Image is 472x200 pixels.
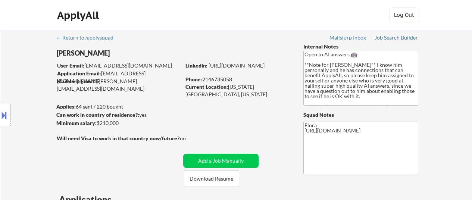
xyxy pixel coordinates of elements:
[209,62,265,69] a: [URL][DOMAIN_NAME]
[185,62,207,69] strong: LinkedIn:
[329,35,367,40] div: Mailslurp Inbox
[56,35,121,42] a: ← Return to /applysquad
[184,170,239,187] button: Download Resume
[56,35,121,40] div: ← Return to /applysquad
[183,154,259,168] button: Add a Job Manually
[303,111,418,119] div: Squad Notes
[375,35,418,42] a: Job Search Builder
[303,43,418,50] div: Internal Notes
[180,135,201,142] div: no
[185,83,291,98] div: [US_STATE][GEOGRAPHIC_DATA], [US_STATE]
[185,76,291,83] div: 2146735058
[185,84,228,90] strong: Current Location:
[185,76,202,82] strong: Phone:
[57,9,101,22] div: ApplyAll
[389,7,419,22] button: Log Out
[375,35,418,40] div: Job Search Builder
[329,35,367,42] a: Mailslurp Inbox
